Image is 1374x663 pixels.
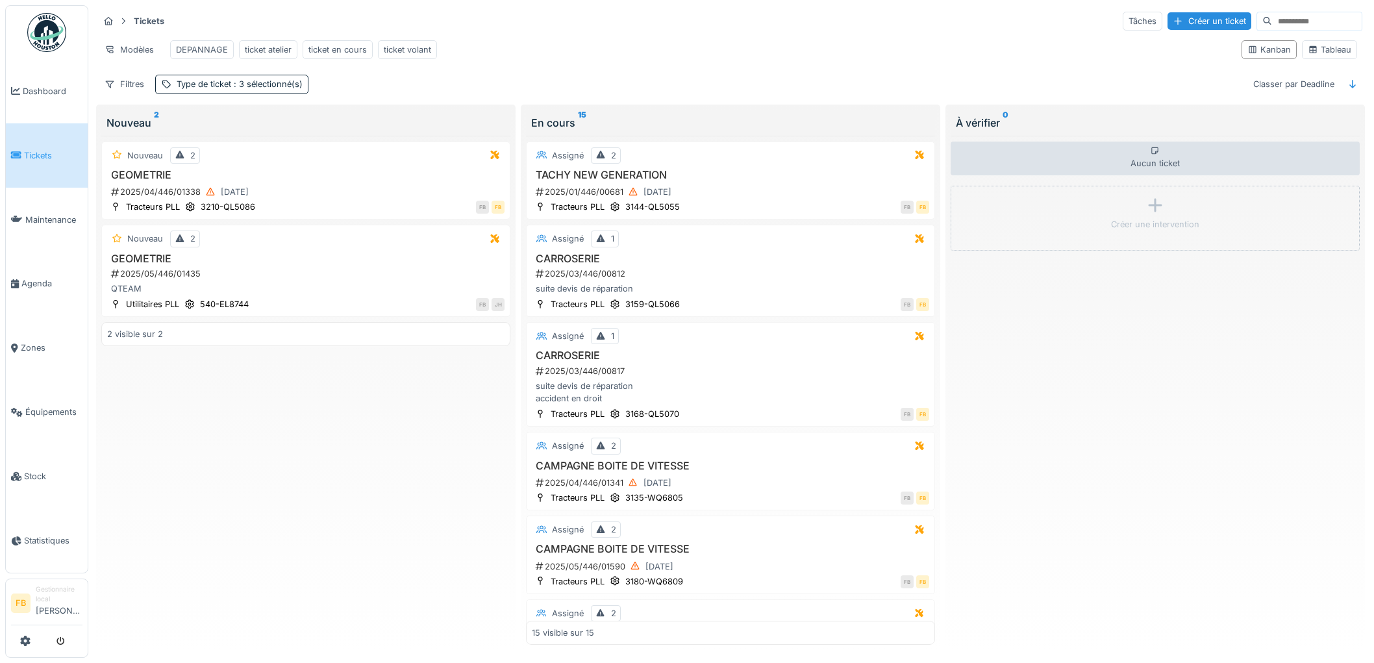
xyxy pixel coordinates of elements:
div: FB [492,201,505,214]
span: Agenda [21,277,82,290]
a: Tickets [6,123,88,188]
div: 3168-QL5070 [625,408,679,420]
div: Assigné [552,440,584,452]
div: 2 [611,149,616,162]
h3: CAMPAGNE BOITE DE VITESSE [532,460,929,472]
div: ticket en cours [308,44,367,56]
sup: 15 [578,115,586,131]
div: QTEAM [107,282,505,295]
a: Maintenance [6,188,88,252]
div: Tâches [1123,12,1162,31]
div: 2025/03/446/00812 [534,268,929,280]
div: FB [901,575,914,588]
div: Tracteurs PLL [551,492,605,504]
div: FB [476,298,489,311]
div: [DATE] [643,186,671,198]
div: 2025/05/446/01435 [110,268,505,280]
div: Tracteurs PLL [126,201,180,213]
div: 2025/05/446/01590 [534,558,929,575]
div: ticket volant [384,44,431,56]
a: Stock [6,444,88,508]
div: FB [901,298,914,311]
div: DEPANNAGE [176,44,228,56]
div: FB [916,408,929,421]
div: 3144-QL5055 [625,201,680,213]
div: 3180-WQ6809 [625,575,683,588]
a: Statistiques [6,508,88,573]
sup: 2 [154,115,159,131]
div: Assigné [552,523,584,536]
div: Type de ticket [177,78,303,90]
div: Utilitaires PLL [126,298,179,310]
div: Créer un ticket [1168,12,1251,30]
h3: CARROSERIE [532,253,929,265]
div: 2 [611,523,616,536]
div: [DATE] [645,560,673,573]
div: 2025/04/446/01341 [534,475,929,491]
div: Tracteurs PLL [551,298,605,310]
div: Modèles [99,40,160,59]
div: Nouveau [106,115,505,131]
div: 15 visible sur 15 [532,626,594,638]
div: 2 [190,232,195,245]
div: ticket atelier [245,44,292,56]
div: [DATE] [221,186,249,198]
div: Assigné [552,149,584,162]
span: Maintenance [25,214,82,226]
h3: GEOMETRIE [107,253,505,265]
div: Tracteurs PLL [551,201,605,213]
div: Aucun ticket [951,142,1360,175]
a: Équipements [6,380,88,444]
div: FB [916,492,929,505]
div: 3210-QL5086 [201,201,255,213]
div: 2025/03/446/00817 [534,365,929,377]
div: 1 [611,330,614,342]
div: FB [476,201,489,214]
div: 2 visible sur 2 [107,328,163,340]
div: suite devis de réparation accident en droit [532,380,929,405]
div: 2 [190,149,195,162]
sup: 0 [1003,115,1008,131]
li: [PERSON_NAME] [36,584,82,622]
div: Assigné [552,330,584,342]
div: FB [916,201,929,214]
div: FB [901,408,914,421]
div: FB [916,575,929,588]
div: 2025/01/446/00681 [534,184,929,200]
div: À vérifier [956,115,1355,131]
div: 2 [611,607,616,619]
div: 2 [611,440,616,452]
div: Tracteurs PLL [551,575,605,588]
span: Stock [24,470,82,482]
div: Classer par Deadline [1247,75,1340,94]
span: Équipements [25,406,82,418]
div: JH [492,298,505,311]
a: Zones [6,316,88,381]
div: FB [901,492,914,505]
span: Zones [21,342,82,354]
span: Tickets [24,149,82,162]
div: Créer une intervention [1111,218,1199,231]
li: FB [11,594,31,613]
h3: TACHY NEW GENERATION [532,169,929,181]
div: Tracteurs PLL [551,408,605,420]
span: Dashboard [23,85,82,97]
h3: CAMPAGNE BOITE DE VITESSE [532,543,929,555]
div: Assigné [552,232,584,245]
div: FB [916,298,929,311]
div: 3135-WQ6805 [625,492,683,504]
div: Nouveau [127,149,163,162]
div: Assigné [552,607,584,619]
a: Agenda [6,252,88,316]
img: Badge_color-CXgf-gQk.svg [27,13,66,52]
strong: Tickets [129,15,169,27]
div: Gestionnaire local [36,584,82,605]
div: suite devis de réparation [532,282,929,295]
div: En cours [531,115,930,131]
a: FB Gestionnaire local[PERSON_NAME] [11,584,82,625]
div: 3159-QL5066 [625,298,680,310]
div: Kanban [1247,44,1291,56]
div: Tableau [1308,44,1351,56]
span: Statistiques [24,534,82,547]
div: Nouveau [127,232,163,245]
